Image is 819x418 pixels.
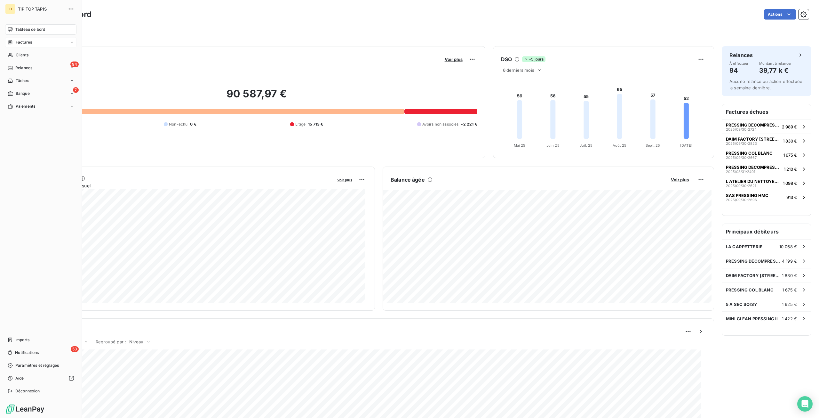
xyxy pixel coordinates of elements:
[784,167,797,172] span: 1 210 €
[580,143,592,148] tspan: Juil. 25
[15,375,24,381] span: Aide
[443,56,465,62] button: Voir plus
[779,244,797,249] span: 10 068 €
[16,91,30,96] span: Banque
[522,56,545,62] span: -5 jours
[337,178,352,182] span: Voir plus
[503,68,534,73] span: 6 derniers mois
[726,198,757,202] span: 2025/09/30-2696
[5,373,76,383] a: Aide
[726,244,762,249] span: LA CARPETTERIE
[308,121,323,127] span: 15 713 €
[18,6,64,12] span: TIP TOP TAPIS
[16,52,28,58] span: Clients
[501,55,512,63] h6: DSO
[726,316,778,321] span: MINI CLEAN PRESSING II
[513,143,525,148] tspan: Mai 25
[726,136,780,142] span: DAIM FACTORY [STREET_ADDRESS][EMAIL_ADDRESS][PERSON_NAME][DOMAIN_NAME]
[190,121,196,127] span: 0 €
[96,339,126,344] span: Regroupé par :
[15,363,59,368] span: Paramètres et réglages
[16,103,35,109] span: Paiements
[726,273,782,278] span: DAIM FACTORY [STREET_ADDRESS][EMAIL_ADDRESS][PERSON_NAME][DOMAIN_NAME]
[15,27,45,32] span: Tableau de bord
[391,176,425,184] h6: Balance âgée
[783,181,797,186] span: 1 098 €
[729,61,749,65] span: À effectuer
[782,302,797,307] span: 1 625 €
[729,65,749,76] h4: 94
[726,302,757,307] span: 5 A SEC SOISY
[70,61,79,67] span: 94
[726,287,774,292] span: PRESSING COL BLANC
[16,78,29,84] span: Tâches
[797,396,813,412] div: Open Intercom Messenger
[722,148,811,162] button: PRESSING COL BLANC2025/09/30-26671 675 €
[15,388,40,394] span: Déconnexion
[726,142,757,145] span: 2025/09/30-2823
[726,151,773,156] span: PRESSING COL BLANC
[726,127,757,131] span: 2025/09/30-2724
[722,104,811,119] h6: Factures échues
[726,258,782,264] span: PRESSING DECOMPRESSING
[764,9,796,20] button: Actions
[71,346,79,352] span: 53
[680,143,692,148] tspan: [DATE]
[36,182,333,189] span: Chiffre d'affaires mensuel
[461,121,477,127] span: -2 221 €
[759,65,792,76] h4: 39,77 k €
[295,121,306,127] span: Litige
[726,179,780,184] span: L ATELIER DU NETTOYEUR
[782,124,797,129] span: 2 989 €
[36,87,477,107] h2: 90 587,97 €
[782,316,797,321] span: 1 422 €
[722,119,811,134] button: PRESSING DECOMPRESSING2025/09/30-27242 989 €
[726,184,756,188] span: 2025/09/30-2621
[783,138,797,143] span: 1 830 €
[729,51,753,59] h6: Relances
[782,258,797,264] span: 4 199 €
[335,177,354,183] button: Voir plus
[722,224,811,239] h6: Principaux débiteurs
[722,134,811,148] button: DAIM FACTORY [STREET_ADDRESS][EMAIL_ADDRESS][PERSON_NAME][DOMAIN_NAME]2025/09/30-28231 830 €
[612,143,626,148] tspan: Août 25
[726,165,781,170] span: PRESSING DECOMPRESSING
[15,350,39,356] span: Notifications
[759,61,792,65] span: Montant à relancer
[129,339,143,344] span: Niveau
[422,121,459,127] span: Avoirs non associés
[729,79,802,90] span: Aucune relance ou action effectuée la semaine dernière.
[722,162,811,176] button: PRESSING DECOMPRESSING2025/08/31-24011 210 €
[169,121,187,127] span: Non-échu
[726,156,757,160] span: 2025/09/30-2667
[782,273,797,278] span: 1 830 €
[5,404,45,414] img: Logo LeanPay
[5,4,15,14] div: TT
[546,143,559,148] tspan: Juin 25
[786,195,797,200] span: 913 €
[646,143,660,148] tspan: Sept. 25
[726,193,768,198] span: SAS PRESSING HMC
[73,87,79,93] span: 7
[726,170,755,174] span: 2025/08/31-2401
[722,190,811,204] button: SAS PRESSING HMC2025/09/30-2696913 €
[445,57,463,62] span: Voir plus
[722,176,811,190] button: L ATELIER DU NETTOYEUR2025/09/30-26211 098 €
[16,39,32,45] span: Factures
[15,337,29,343] span: Imports
[15,65,32,71] span: Relances
[669,177,691,183] button: Voir plus
[671,177,689,182] span: Voir plus
[782,287,797,292] span: 1 675 €
[726,122,779,127] span: PRESSING DECOMPRESSING
[783,152,797,158] span: 1 675 €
